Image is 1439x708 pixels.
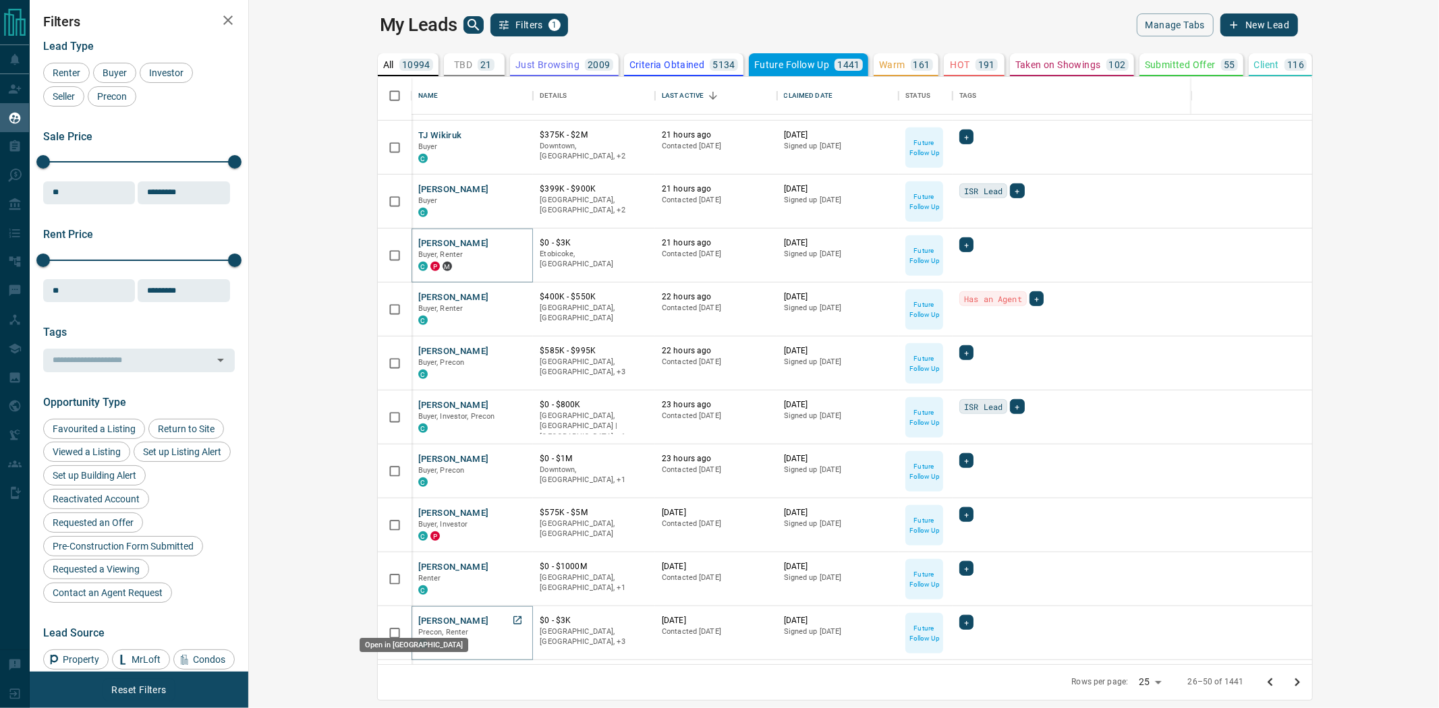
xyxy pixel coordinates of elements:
[662,345,770,357] p: 22 hours ago
[784,291,893,303] p: [DATE]
[959,77,977,115] div: Tags
[1137,13,1214,36] button: Manage Tabs
[662,77,704,115] div: Last Active
[540,195,648,216] p: West End, Toronto
[662,453,770,465] p: 23 hours ago
[550,20,559,30] span: 1
[964,292,1022,305] span: Has an Agent
[959,453,974,468] div: +
[662,303,770,314] p: Contacted [DATE]
[540,465,648,485] p: Toronto
[907,245,942,266] p: Future Follow Up
[540,519,648,539] p: [GEOGRAPHIC_DATA], [GEOGRAPHIC_DATA]
[1254,60,1279,69] p: Client
[784,507,893,519] p: [DATE]
[430,262,440,271] div: property.ca
[43,489,149,509] div: Reactivated Account
[48,587,167,598] span: Contact an Agent Request
[1188,676,1244,688] p: 26–50 of 1441
[662,572,770,583] p: Contacted [DATE]
[418,585,428,595] div: condos.ca
[48,423,140,434] span: Favourited a Listing
[418,615,489,628] button: [PERSON_NAME]
[58,654,104,665] span: Property
[418,520,468,529] span: Buyer, Investor
[540,77,567,115] div: Details
[48,67,85,78] span: Renter
[418,304,463,313] span: Buyer, Renter
[662,183,770,195] p: 21 hours ago
[662,249,770,260] p: Contacted [DATE]
[629,60,705,69] p: Criteria Obtained
[540,453,648,465] p: $0 - $1M
[964,616,969,629] span: +
[127,654,165,665] span: MrLoft
[907,623,942,643] p: Future Follow Up
[784,453,893,465] p: [DATE]
[1015,184,1019,198] span: +
[1257,669,1284,696] button: Go to previous page
[418,196,438,205] span: Buyer
[784,615,893,626] p: [DATE]
[43,583,172,603] div: Contact an Agent Request
[540,129,648,141] p: $375K - $2M
[1072,676,1129,688] p: Rows per page:
[1034,292,1039,305] span: +
[959,615,974,630] div: +
[48,541,198,552] span: Pre-Construction Form Submitted
[907,138,942,158] p: Future Follow Up
[784,237,893,249] p: [DATE]
[515,60,580,69] p: Just Browsing
[540,561,648,572] p: $0 - $1000M
[418,129,462,142] button: TJ Wikiruk
[540,626,648,647] p: East End, Midtown | Central, Toronto
[907,299,942,320] p: Future Follow Up
[784,195,893,206] p: Signed up [DATE]
[905,77,930,115] div: Status
[412,77,534,115] div: Name
[418,291,489,304] button: [PERSON_NAME]
[509,612,526,629] a: Open in New Tab
[907,461,942,481] p: Future Follow Up
[148,419,224,439] div: Return to Site
[784,77,833,115] div: Claimed Date
[43,512,143,533] div: Requested an Offer
[777,77,899,115] div: Claimed Date
[588,60,611,69] p: 2009
[1010,399,1024,414] div: +
[540,141,648,162] p: North York, Toronto
[964,130,969,144] span: +
[662,519,770,529] p: Contacted [DATE]
[662,291,770,303] p: 22 hours ago
[907,407,942,427] p: Future Follow Up
[540,357,648,378] p: East End, Midtown | Central, Toronto
[662,626,770,637] p: Contacted [DATE]
[784,399,893,411] p: [DATE]
[1010,183,1024,198] div: +
[48,517,138,528] span: Requested an Offer
[418,412,495,421] span: Buyer, Investor, Precon
[418,531,428,541] div: condos.ca
[43,559,149,579] div: Requested a Viewing
[188,654,230,665] span: Condos
[93,63,136,83] div: Buyer
[784,303,893,314] p: Signed up [DATE]
[92,91,132,102] span: Precon
[784,357,893,367] p: Signed up [DATE]
[418,208,428,217] div: condos.ca
[1145,60,1216,69] p: Submitted Offer
[98,67,132,78] span: Buyer
[784,572,893,583] p: Signed up [DATE]
[784,561,893,572] p: [DATE]
[144,67,188,78] span: Investor
[43,442,130,462] div: Viewed a Listing
[1287,60,1304,69] p: 116
[418,507,489,520] button: [PERSON_NAME]
[140,63,193,83] div: Investor
[418,183,489,196] button: [PERSON_NAME]
[533,77,655,115] div: Details
[48,446,125,457] span: Viewed a Listing
[907,569,942,589] p: Future Follow Up
[540,291,648,303] p: $400K - $550K
[784,183,893,195] p: [DATE]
